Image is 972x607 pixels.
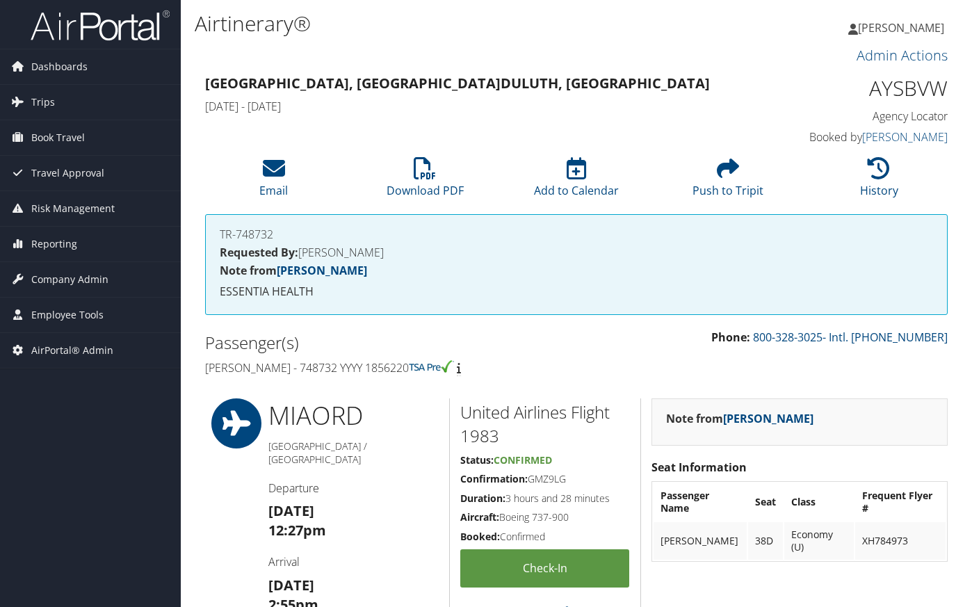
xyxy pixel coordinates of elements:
[268,439,439,467] h5: [GEOGRAPHIC_DATA] / [GEOGRAPHIC_DATA]
[268,554,439,569] h4: Arrival
[494,453,552,467] span: Confirmed
[778,74,948,103] h1: AYSBVW
[268,398,439,433] h1: MIA ORD
[409,360,454,373] img: tsa-precheck.png
[205,74,710,92] strong: [GEOGRAPHIC_DATA], [GEOGRAPHIC_DATA] Duluth, [GEOGRAPHIC_DATA]
[268,501,314,520] strong: [DATE]
[460,530,630,544] h5: Confirmed
[460,549,630,588] a: Check-in
[860,165,898,198] a: History
[31,262,108,297] span: Company Admin
[748,483,783,521] th: Seat
[387,165,464,198] a: Download PDF
[862,129,948,145] a: [PERSON_NAME]
[220,263,367,278] strong: Note from
[31,333,113,368] span: AirPortal® Admin
[711,330,750,345] strong: Phone:
[534,165,619,198] a: Add to Calendar
[259,165,288,198] a: Email
[460,530,500,543] strong: Booked:
[654,483,747,521] th: Passenger Name
[460,492,505,505] strong: Duration:
[195,9,704,38] h1: Airtinerary®
[460,472,528,485] strong: Confirmation:
[31,227,77,261] span: Reporting
[460,472,630,486] h5: GMZ9LG
[220,229,933,240] h4: TR-748732
[268,576,314,594] strong: [DATE]
[753,330,948,345] a: 800-328-3025- Intl. [PHONE_NUMBER]
[220,245,298,260] strong: Requested By:
[692,165,763,198] a: Push to Tripit
[268,521,326,540] strong: 12:27pm
[784,483,854,521] th: Class
[848,7,958,49] a: [PERSON_NAME]
[654,522,747,560] td: [PERSON_NAME]
[205,99,757,114] h4: [DATE] - [DATE]
[460,492,630,505] h5: 3 hours and 28 minutes
[31,9,170,42] img: airportal-logo.png
[205,331,566,355] h2: Passenger(s)
[651,460,747,475] strong: Seat Information
[858,20,944,35] span: [PERSON_NAME]
[784,522,854,560] td: Economy (U)
[460,453,494,467] strong: Status:
[31,85,55,120] span: Trips
[778,108,948,124] h4: Agency Locator
[778,129,948,145] h4: Booked by
[220,247,933,258] h4: [PERSON_NAME]
[855,483,946,521] th: Frequent Flyer #
[855,522,946,560] td: XH784973
[205,360,566,375] h4: [PERSON_NAME] - 748732 YYYY 1856220
[31,298,104,332] span: Employee Tools
[31,191,115,226] span: Risk Management
[268,480,439,496] h4: Departure
[460,510,630,524] h5: Boeing 737-900
[460,400,630,447] h2: United Airlines Flight 1983
[31,49,88,84] span: Dashboards
[277,263,367,278] a: [PERSON_NAME]
[220,283,933,301] p: ESSENTIA HEALTH
[748,522,783,560] td: 38D
[31,156,104,191] span: Travel Approval
[31,120,85,155] span: Book Travel
[723,411,813,426] a: [PERSON_NAME]
[460,510,499,524] strong: Aircraft:
[857,46,948,65] a: Admin Actions
[666,411,813,426] strong: Note from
